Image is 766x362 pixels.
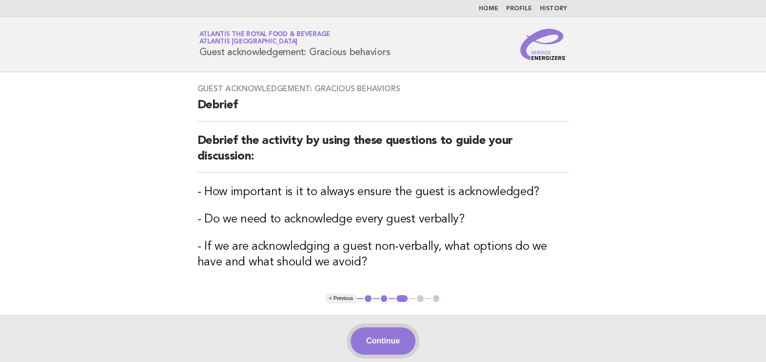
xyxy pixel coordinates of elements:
a: Atlantis the Royal Food & BeverageAtlantis [GEOGRAPHIC_DATA] [199,31,331,45]
h2: Debrief the activity by using these questions to guide your discussion: [197,133,569,173]
h1: Guest acknowledgement: Gracious behaviors [199,32,391,57]
button: Continue [351,327,415,355]
button: 2 [379,294,389,303]
a: Profile [506,6,532,12]
button: 3 [395,294,409,303]
h2: Debrief [197,98,569,121]
h3: - How important is it to always ensure the guest is acknowledged? [197,184,569,200]
img: Service Energizers [520,29,567,60]
a: Home [479,6,498,12]
button: < Previous [325,294,357,303]
h3: - Do we need to acknowledge every guest verbally? [197,212,569,227]
a: History [540,6,567,12]
button: 1 [363,294,373,303]
span: Atlantis [GEOGRAPHIC_DATA] [199,39,298,45]
h3: Guest acknowledgement: Gracious behaviors [197,84,569,94]
h3: - If we are acknowledging a guest non-verbally, what options do we have and what should we avoid? [197,239,569,270]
